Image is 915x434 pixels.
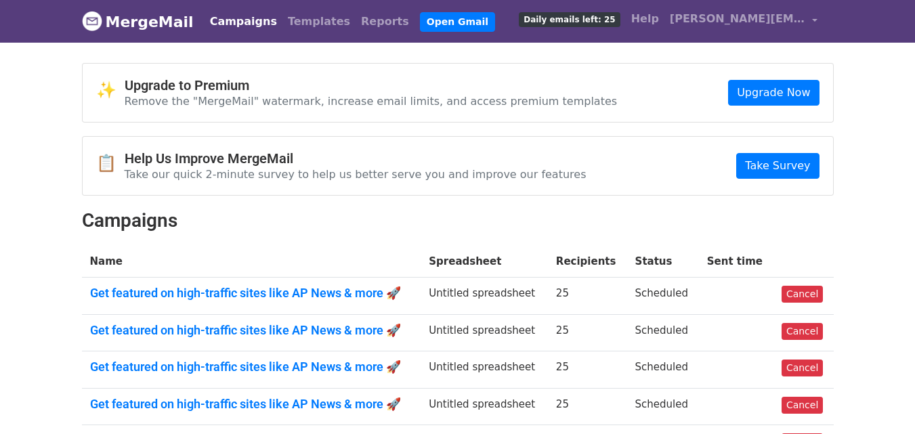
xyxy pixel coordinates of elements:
td: 25 [548,388,627,425]
td: Scheduled [627,278,699,315]
th: Sent time [699,246,773,278]
a: Take Survey [736,153,819,179]
th: Status [627,246,699,278]
h2: Campaigns [82,209,834,232]
th: Spreadsheet [421,246,548,278]
td: Scheduled [627,314,699,351]
h4: Help Us Improve MergeMail [125,150,587,167]
a: Get featured on high-traffic sites like AP News & more 🚀 [90,286,413,301]
a: Cancel [782,397,823,414]
a: Cancel [782,323,823,340]
td: 25 [548,351,627,389]
h4: Upgrade to Premium [125,77,618,93]
td: Scheduled [627,388,699,425]
span: [PERSON_NAME][EMAIL_ADDRESS][DOMAIN_NAME] [670,11,805,27]
a: Cancel [782,286,823,303]
td: 25 [548,314,627,351]
td: Scheduled [627,351,699,389]
td: Untitled spreadsheet [421,351,548,389]
a: Daily emails left: 25 [513,5,625,32]
td: 25 [548,278,627,315]
a: Help [626,5,664,32]
a: Cancel [782,360,823,376]
a: Upgrade Now [728,80,819,106]
iframe: Chat Widget [847,369,915,434]
th: Recipients [548,246,627,278]
a: Get featured on high-traffic sites like AP News & more 🚀 [90,360,413,374]
a: MergeMail [82,7,194,36]
span: 📋 [96,154,125,173]
a: Open Gmail [420,12,495,32]
a: Get featured on high-traffic sites like AP News & more 🚀 [90,397,413,412]
p: Remove the "MergeMail" watermark, increase email limits, and access premium templates [125,94,618,108]
th: Name [82,246,421,278]
span: ✨ [96,81,125,100]
a: Reports [356,8,414,35]
td: Untitled spreadsheet [421,314,548,351]
p: Take our quick 2-minute survey to help us better serve you and improve our features [125,167,587,181]
span: Daily emails left: 25 [519,12,620,27]
a: [PERSON_NAME][EMAIL_ADDRESS][DOMAIN_NAME] [664,5,823,37]
img: MergeMail logo [82,11,102,31]
td: Untitled spreadsheet [421,278,548,315]
a: Templates [282,8,356,35]
a: Get featured on high-traffic sites like AP News & more 🚀 [90,323,413,338]
td: Untitled spreadsheet [421,388,548,425]
a: Campaigns [205,8,282,35]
